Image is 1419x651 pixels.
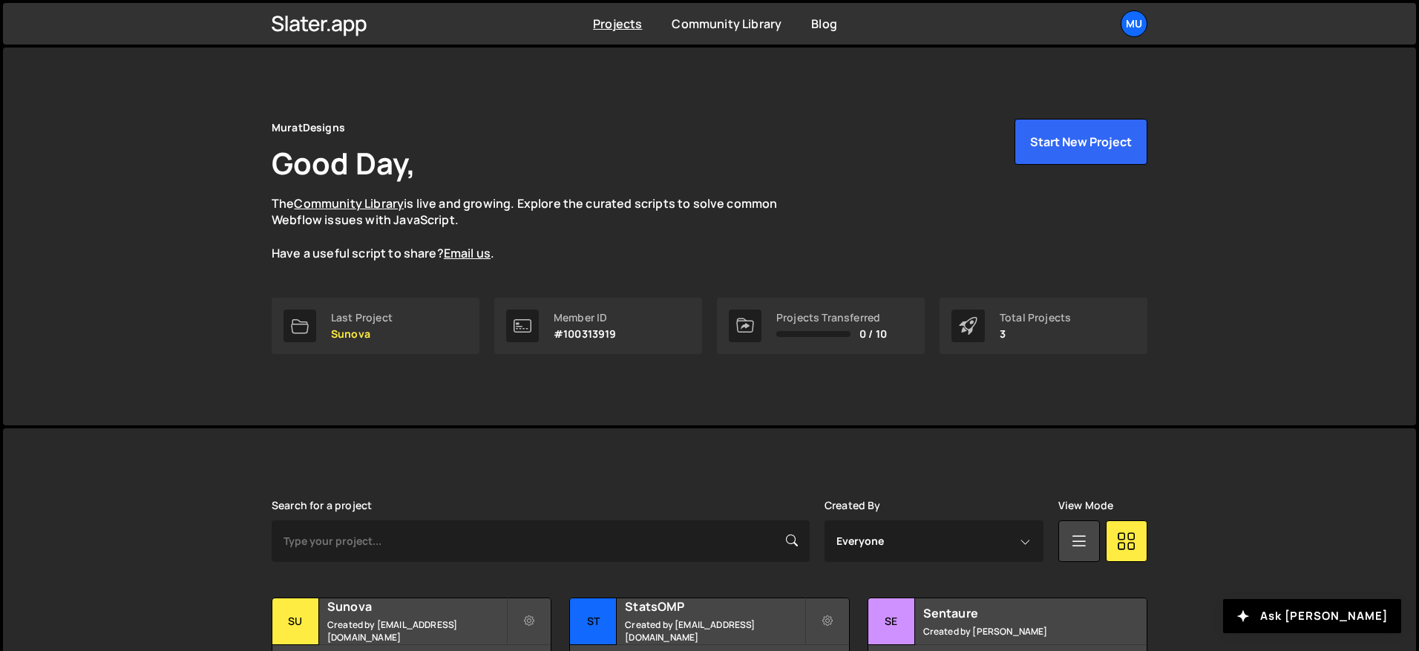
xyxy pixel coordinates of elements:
small: Created by [EMAIL_ADDRESS][DOMAIN_NAME] [327,618,506,644]
label: Created By [825,500,881,511]
p: The is live and growing. Explore the curated scripts to solve common Webflow issues with JavaScri... [272,195,806,262]
h2: Sunova [327,598,506,615]
p: 3 [1000,328,1071,340]
a: Mu [1121,10,1147,37]
input: Type your project... [272,520,810,562]
p: #100313919 [554,328,617,340]
button: Ask [PERSON_NAME] [1223,599,1401,633]
a: Community Library [294,195,404,212]
small: Created by [PERSON_NAME] [923,625,1102,638]
h2: StatsOMP [625,598,804,615]
h2: Sentaure [923,605,1102,621]
div: Member ID [554,312,617,324]
div: Last Project [331,312,393,324]
a: Email us [444,245,491,261]
a: Projects [593,16,642,32]
a: Community Library [672,16,781,32]
label: View Mode [1058,500,1113,511]
a: Last Project Sunova [272,298,479,354]
div: Su [272,598,319,645]
div: Projects Transferred [776,312,887,324]
div: Se [868,598,915,645]
div: Total Projects [1000,312,1071,324]
label: Search for a project [272,500,372,511]
div: St [570,598,617,645]
a: Blog [811,16,837,32]
small: Created by [EMAIL_ADDRESS][DOMAIN_NAME] [625,618,804,644]
h1: Good Day, [272,143,416,183]
p: Sunova [331,328,393,340]
div: MuratDesigns [272,119,345,137]
span: 0 / 10 [859,328,887,340]
button: Start New Project [1015,119,1147,165]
